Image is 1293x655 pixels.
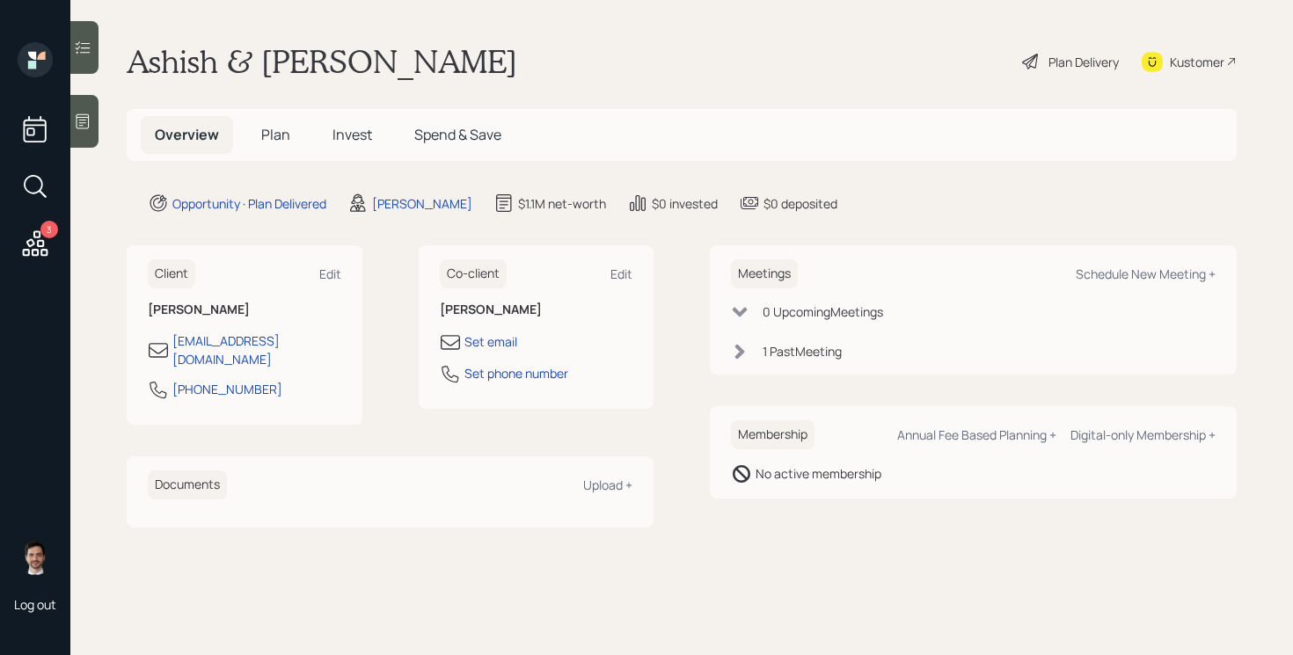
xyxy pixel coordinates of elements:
div: $1.1M net-worth [518,194,606,213]
h6: Meetings [731,259,798,288]
span: Plan [261,125,290,144]
h6: Client [148,259,195,288]
div: 0 Upcoming Meeting s [763,302,883,321]
div: Schedule New Meeting + [1076,266,1216,282]
h6: Co-client [440,259,507,288]
div: 3 [40,221,58,238]
h6: Membership [731,420,815,449]
img: jonah-coleman-headshot.png [18,540,53,575]
h6: [PERSON_NAME] [440,302,633,317]
div: Kustomer [1170,53,1224,71]
div: $0 deposited [763,194,837,213]
div: No active membership [756,464,881,483]
div: [PERSON_NAME] [372,194,472,213]
div: Set email [464,332,517,351]
span: Spend & Save [414,125,501,144]
div: Annual Fee Based Planning + [897,426,1056,443]
h6: Documents [148,470,227,499]
span: Invest [332,125,372,144]
div: 1 Past Meeting [763,342,842,360]
div: Opportunity · Plan Delivered [172,194,326,213]
h6: [PERSON_NAME] [148,302,341,317]
div: $0 invested [652,194,718,213]
div: Digital-only Membership + [1070,426,1216,443]
div: Edit [319,266,341,282]
div: Upload + [583,477,632,493]
div: Log out [14,596,56,613]
h1: Ashish & [PERSON_NAME] [127,42,517,81]
div: [EMAIL_ADDRESS][DOMAIN_NAME] [172,331,341,368]
div: Edit [610,266,632,282]
div: Plan Delivery [1048,53,1119,71]
div: [PHONE_NUMBER] [172,380,282,398]
span: Overview [155,125,219,144]
div: Set phone number [464,364,568,382]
